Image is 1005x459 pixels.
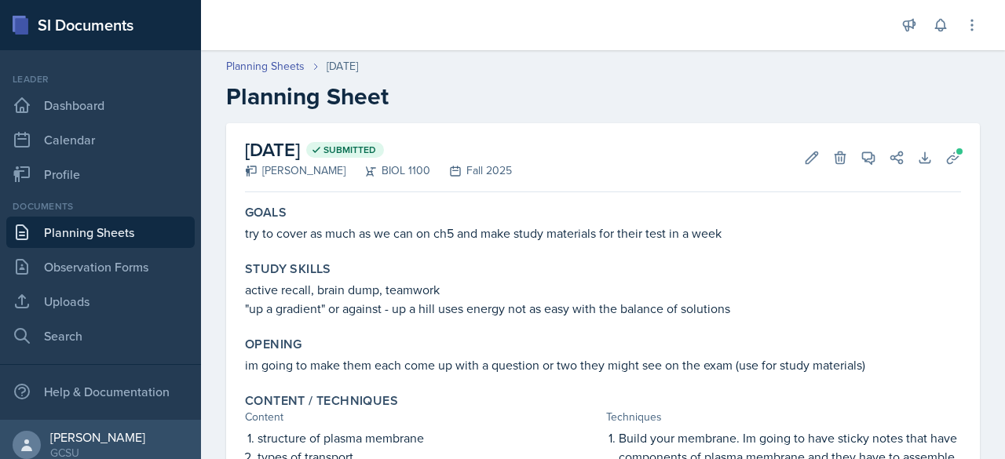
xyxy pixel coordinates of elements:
[6,72,195,86] div: Leader
[6,158,195,190] a: Profile
[6,199,195,213] div: Documents
[6,89,195,121] a: Dashboard
[6,217,195,248] a: Planning Sheets
[245,280,961,299] p: active recall, brain dump, teamwork
[345,162,430,179] div: BIOL 1100
[6,124,195,155] a: Calendar
[245,299,961,318] p: "up a gradient" or against - up a hill uses energy not as easy with the balance of solutions
[245,409,600,425] div: Content
[258,428,600,447] p: structure of plasma membrane
[245,136,512,164] h2: [DATE]
[6,320,195,352] a: Search
[245,337,302,352] label: Opening
[6,376,195,407] div: Help & Documentation
[226,82,980,111] h2: Planning Sheet
[245,393,398,409] label: Content / Techniques
[245,224,961,242] p: try to cover as much as we can on ch5 and make study materials for their test in a week
[245,261,331,277] label: Study Skills
[245,205,287,220] label: Goals
[226,58,305,75] a: Planning Sheets
[606,409,961,425] div: Techniques
[245,162,345,179] div: [PERSON_NAME]
[323,144,376,156] span: Submitted
[6,286,195,317] a: Uploads
[430,162,512,179] div: Fall 2025
[50,429,145,445] div: [PERSON_NAME]
[245,355,961,374] p: im going to make them each come up with a question or two they might see on the exam (use for stu...
[327,58,358,75] div: [DATE]
[6,251,195,282] a: Observation Forms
